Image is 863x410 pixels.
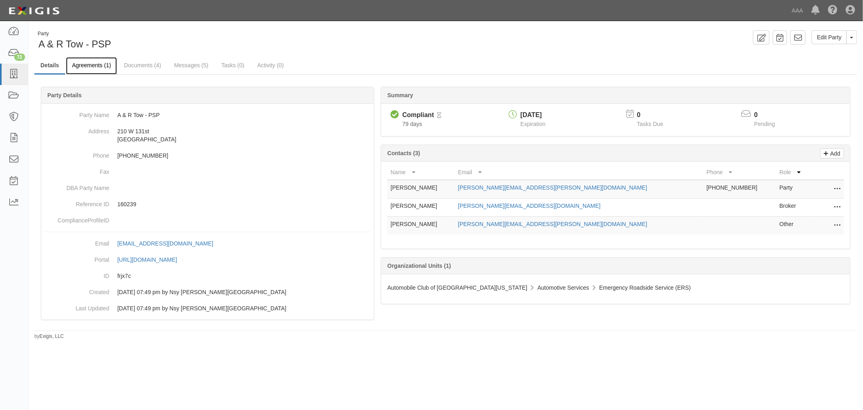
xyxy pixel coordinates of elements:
[34,333,64,340] small: by
[45,147,109,160] dt: Phone
[117,200,371,208] p: 160239
[387,150,420,156] b: Contacts (3)
[45,252,109,264] dt: Portal
[703,165,776,180] th: Phone
[118,57,167,73] a: Documents (4)
[40,333,64,339] a: Exigis, LLC
[45,123,109,135] dt: Address
[117,239,213,248] div: [EMAIL_ADDRESS][DOMAIN_NAME]
[45,107,371,123] dd: A & R Tow - PSP
[387,180,455,199] td: [PERSON_NAME]
[38,38,111,49] span: A & R Tow - PSP
[117,256,186,263] a: [URL][DOMAIN_NAME]
[458,184,647,191] a: [PERSON_NAME][EMAIL_ADDRESS][PERSON_NAME][DOMAIN_NAME]
[387,199,455,217] td: [PERSON_NAME]
[45,300,109,312] dt: Last Updated
[703,180,776,199] td: [PHONE_NUMBER]
[402,121,422,127] span: Since 07/08/2025
[45,268,109,280] dt: ID
[387,92,413,98] b: Summary
[776,217,812,235] td: Other
[637,121,663,127] span: Tasks Due
[390,111,399,119] i: Compliant
[45,107,109,119] dt: Party Name
[34,57,65,75] a: Details
[45,196,109,208] dt: Reference ID
[776,165,812,180] th: Role
[458,221,647,227] a: [PERSON_NAME][EMAIL_ADDRESS][PERSON_NAME][DOMAIN_NAME]
[637,111,673,120] p: 0
[45,284,109,296] dt: Created
[828,6,838,15] i: Help Center - Complianz
[820,148,844,158] a: Add
[45,235,109,248] dt: Email
[437,113,442,118] i: Pending Review
[66,57,117,75] a: Agreements (1)
[47,92,82,98] b: Party Details
[599,284,691,291] span: Emergency Roadside Service (ERS)
[828,149,840,158] p: Add
[38,30,111,37] div: Party
[34,30,440,51] div: A & R Tow - PSP
[168,57,214,73] a: Messages (5)
[520,111,545,120] div: [DATE]
[45,164,109,176] dt: Fax
[45,284,371,300] dd: 05/23/2025 07:49 pm by Nsy Archibong-Usoro
[387,165,455,180] th: Name
[520,121,545,127] span: Expiration
[45,147,371,164] dd: [PHONE_NUMBER]
[458,203,600,209] a: [PERSON_NAME][EMAIL_ADDRESS][DOMAIN_NAME]
[6,4,62,18] img: logo-5460c22ac91f19d4615b14bd174203de0afe785f0fc80cf4dbbc73dc1793850b.png
[387,263,451,269] b: Organizational Units (1)
[402,111,434,120] div: Compliant
[776,180,812,199] td: Party
[754,121,775,127] span: Pending
[537,284,589,291] span: Automotive Services
[776,199,812,217] td: Broker
[251,57,290,73] a: Activity (0)
[387,284,527,291] span: Automobile Club of [GEOGRAPHIC_DATA][US_STATE]
[45,300,371,316] dd: 05/23/2025 07:49 pm by Nsy Archibong-Usoro
[14,53,25,61] div: 72
[45,123,371,147] dd: 210 W 131st [GEOGRAPHIC_DATA]
[788,2,807,19] a: AAA
[812,30,847,44] a: Edit Party
[117,240,222,247] a: [EMAIL_ADDRESS][DOMAIN_NAME]
[45,180,109,192] dt: DBA Party Name
[455,165,703,180] th: Email
[387,217,455,235] td: [PERSON_NAME]
[45,268,371,284] dd: frjx7c
[45,212,109,224] dt: ComplianceProfileID
[754,111,785,120] p: 0
[215,57,250,73] a: Tasks (0)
